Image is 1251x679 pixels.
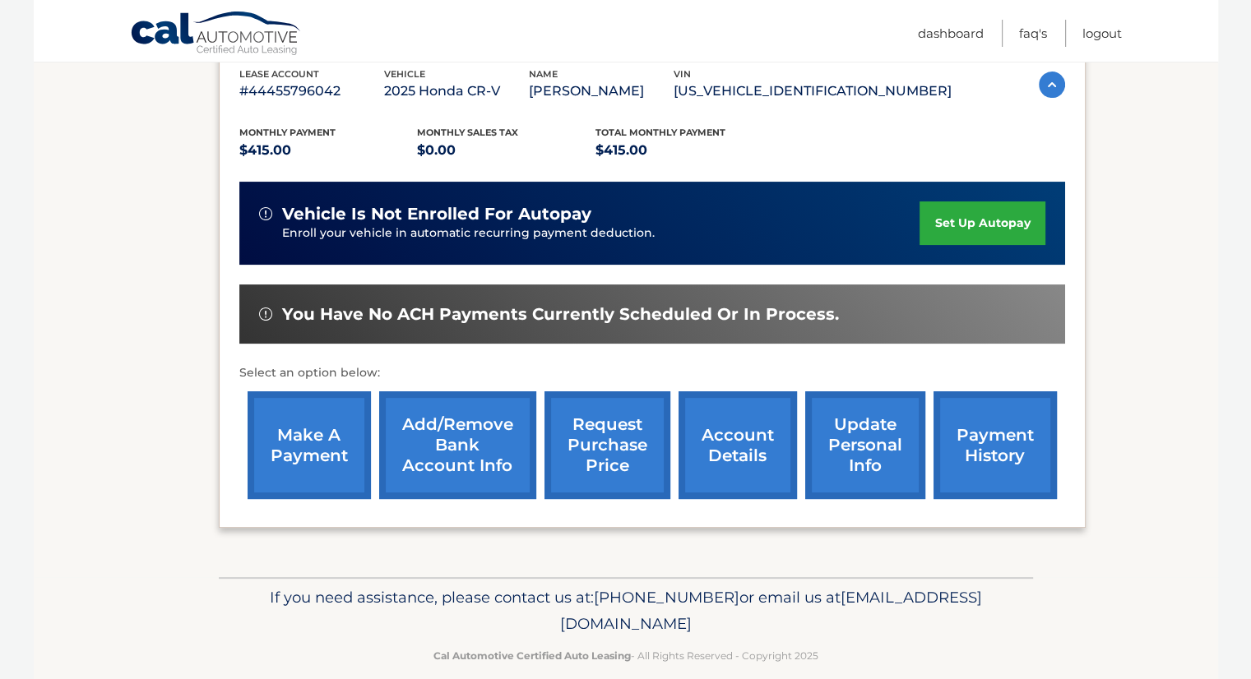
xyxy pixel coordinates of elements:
span: lease account [239,68,319,80]
a: request purchase price [544,391,670,499]
p: 2025 Honda CR-V [384,80,529,103]
a: make a payment [248,391,371,499]
p: - All Rights Reserved - Copyright 2025 [229,647,1022,664]
a: update personal info [805,391,925,499]
span: [PHONE_NUMBER] [594,588,739,607]
span: Total Monthly Payment [595,127,725,138]
span: vehicle [384,68,425,80]
a: Logout [1082,20,1122,47]
p: [PERSON_NAME] [529,80,674,103]
p: #44455796042 [239,80,384,103]
a: Add/Remove bank account info [379,391,536,499]
p: If you need assistance, please contact us at: or email us at [229,584,1022,637]
strong: Cal Automotive Certified Auto Leasing [433,649,631,662]
p: Select an option below: [239,363,1065,383]
span: You have no ACH payments currently scheduled or in process. [282,304,839,325]
p: $415.00 [239,139,418,162]
p: Enroll your vehicle in automatic recurring payment deduction. [282,224,920,242]
a: set up autopay [920,201,1045,245]
a: FAQ's [1019,20,1047,47]
img: alert-white.svg [259,307,272,321]
span: vin [674,68,691,80]
span: name [529,68,558,80]
span: [EMAIL_ADDRESS][DOMAIN_NAME] [560,588,982,633]
span: Monthly Payment [239,127,336,138]
a: payment history [934,391,1057,499]
img: alert-white.svg [259,207,272,220]
a: Dashboard [918,20,984,47]
a: Cal Automotive [130,11,303,58]
p: [US_VEHICLE_IDENTIFICATION_NUMBER] [674,80,952,103]
span: Monthly sales Tax [417,127,518,138]
p: $0.00 [417,139,595,162]
span: vehicle is not enrolled for autopay [282,204,591,224]
a: account details [679,391,797,499]
p: $415.00 [595,139,774,162]
img: accordion-active.svg [1039,72,1065,98]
